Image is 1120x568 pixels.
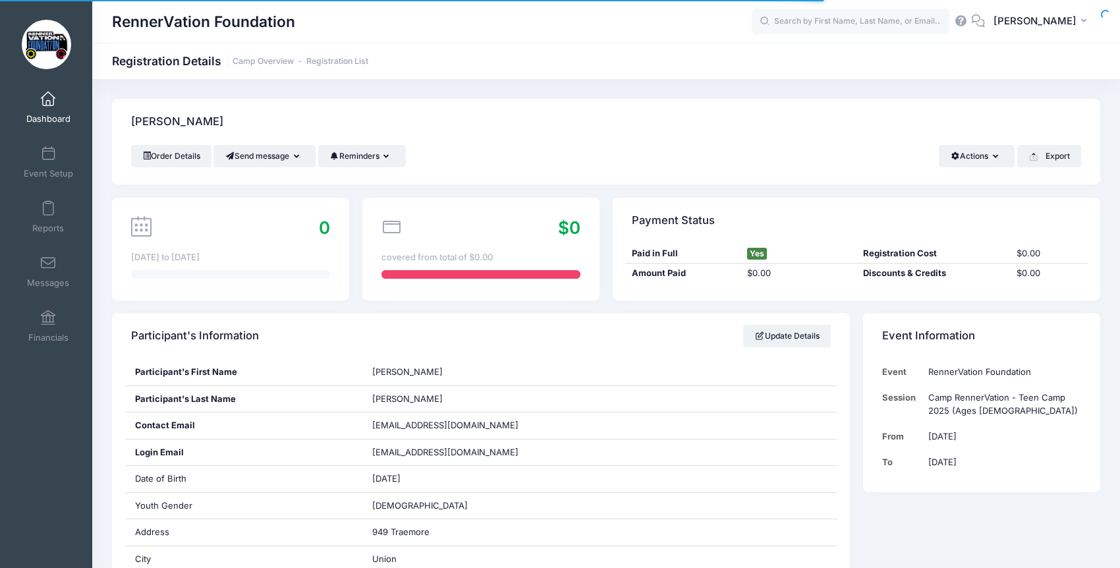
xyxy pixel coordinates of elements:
[625,267,741,280] div: Amount Paid
[372,500,468,511] span: [DEMOGRAPHIC_DATA]
[319,217,330,238] span: 0
[747,248,767,260] span: Yes
[882,359,922,385] td: Event
[558,217,580,238] span: $0
[125,493,362,519] div: Youth Gender
[22,20,71,69] img: RennerVation Foundation
[318,145,406,167] button: Reminders
[17,84,80,130] a: Dashboard
[372,473,401,484] span: [DATE]
[125,359,362,385] div: Participant's First Name
[17,248,80,295] a: Messages
[372,446,537,459] span: [EMAIL_ADDRESS][DOMAIN_NAME]
[1011,247,1088,260] div: $0.00
[922,424,1081,449] td: [DATE]
[112,54,368,68] h1: Registration Details
[17,303,80,349] a: Financials
[741,267,856,280] div: $0.00
[28,332,69,343] span: Financials
[743,325,831,347] a: Update Details
[17,139,80,185] a: Event Setup
[306,57,368,67] a: Registration List
[131,103,223,141] h4: [PERSON_NAME]
[1011,267,1088,280] div: $0.00
[131,145,211,167] a: Order Details
[131,251,330,264] div: [DATE] to [DATE]
[24,168,73,179] span: Event Setup
[632,202,715,239] h4: Payment Status
[17,194,80,240] a: Reports
[112,7,295,37] h1: RennerVation Foundation
[922,449,1081,475] td: [DATE]
[125,466,362,492] div: Date of Birth
[882,449,922,475] td: To
[882,424,922,449] td: From
[752,9,949,35] input: Search by First Name, Last Name, or Email...
[32,223,64,234] span: Reports
[939,145,1015,167] button: Actions
[26,113,70,125] span: Dashboard
[625,247,741,260] div: Paid in Full
[994,14,1077,28] span: [PERSON_NAME]
[372,366,443,377] span: [PERSON_NAME]
[213,145,316,167] button: Send message
[882,318,975,355] h4: Event Information
[27,277,69,289] span: Messages
[381,251,580,264] div: covered from total of $0.00
[125,412,362,439] div: Contact Email
[922,385,1081,424] td: Camp RennerVation - Teen Camp 2025 (Ages [DEMOGRAPHIC_DATA])
[125,386,362,412] div: Participant's Last Name
[856,247,1011,260] div: Registration Cost
[233,57,294,67] a: Camp Overview
[131,318,259,355] h4: Participant's Information
[125,440,362,466] div: Login Email
[125,519,362,546] div: Address
[856,267,1011,280] div: Discounts & Credits
[985,7,1100,37] button: [PERSON_NAME]
[372,393,443,404] span: [PERSON_NAME]
[922,359,1081,385] td: RennerVation Foundation
[372,554,397,564] span: Union
[372,420,518,430] span: [EMAIL_ADDRESS][DOMAIN_NAME]
[1017,145,1081,167] button: Export
[372,526,430,537] span: 949 Traemore
[882,385,922,424] td: Session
